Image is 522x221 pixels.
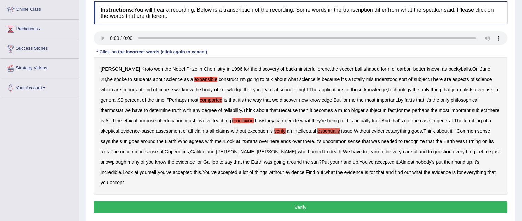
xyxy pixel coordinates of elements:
[183,108,192,113] b: with
[419,149,427,154] b: and
[364,87,387,92] b: knowledge
[331,66,338,72] b: the
[245,139,258,144] b: Starts
[285,118,299,123] b: decide
[494,87,498,92] b: in
[241,139,244,144] b: it
[210,128,214,134] b: all
[219,77,238,82] b: construct
[372,118,380,123] b: true
[101,159,126,165] b: snowplough
[381,139,397,144] b: needed
[380,149,384,154] b: to
[166,77,183,82] b: science
[436,128,448,134] b: about
[416,97,424,103] b: that
[309,97,332,103] b: knowledge
[154,66,163,72] b: won
[194,77,217,82] b: expansible
[383,108,387,113] b: In
[227,66,230,72] b: in
[348,139,360,144] b: sense
[190,77,193,82] b: a
[105,118,114,123] b: And
[334,108,337,113] b: a
[214,87,218,92] b: of
[141,128,154,134] b: based
[153,87,157,92] b: of
[194,87,201,92] b: the
[259,66,279,72] b: discovery
[351,108,365,113] b: bigger
[450,128,452,134] b: it
[413,66,426,72] b: better
[141,159,145,165] b: of
[476,77,492,82] b: science
[299,108,308,113] b: then
[299,77,315,82] b: science
[349,118,353,123] b: is
[101,118,104,123] b: is
[118,97,124,103] b: 99
[216,149,255,154] b: [PERSON_NAME]
[488,108,499,113] b: there
[204,66,225,72] b: Chemistry
[286,66,330,72] b: buckminsterfullerene
[339,66,353,72] b: soccer
[308,149,323,154] b: burned
[259,139,268,144] b: over
[149,108,171,113] b: determine
[405,97,410,103] b: far
[167,159,174,165] b: the
[432,97,439,103] b: the
[266,77,273,82] b: talk
[444,77,451,82] b: are
[172,108,182,113] b: truth
[159,149,163,154] b: of
[257,149,296,154] b: [PERSON_NAME]
[188,128,193,134] b: all
[94,1,507,24] h4: You will hear a recording. Below is a transcription of the recording. Some words in the transcrip...
[125,108,131,113] b: we
[231,128,246,134] b: without
[123,118,137,123] b: ethical
[470,77,474,82] b: of
[411,97,415,103] b: is
[377,97,397,103] b: important
[327,118,339,123] b: being
[404,118,410,123] b: not
[472,108,487,113] b: subject
[186,66,197,72] b: Prize
[155,159,166,165] b: know
[270,139,279,144] b: here
[207,149,214,154] b: and
[174,87,181,92] b: we
[224,139,234,144] b: Look
[94,57,507,195] div: , . , : . , , . , , , , . " . , , . . . , , . . . , - - - . , . . " . ? ! , . . , , . . ? . . . ....
[437,118,453,123] b: general
[484,149,491,154] b: me
[219,87,242,92] b: knowledge
[265,118,274,123] b: they
[157,139,163,144] b: the
[319,87,344,92] b: applications
[412,108,429,113] b: perhaps
[256,108,268,113] b: about
[114,87,121,92] b: are
[343,149,350,154] b: We
[120,149,144,154] b: uncommon
[341,128,352,134] b: issue
[200,97,222,103] b: comported
[492,149,500,154] b: just
[354,128,370,134] b: Without
[202,87,213,92] b: body
[425,97,431,103] b: it's
[456,139,465,144] b: was
[324,149,328,154] b: to
[229,97,236,103] b: that
[366,77,398,82] b: misunderstood
[428,149,432,154] b: to
[381,66,390,72] b: form
[216,128,229,134] b: claims
[398,97,403,103] b: by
